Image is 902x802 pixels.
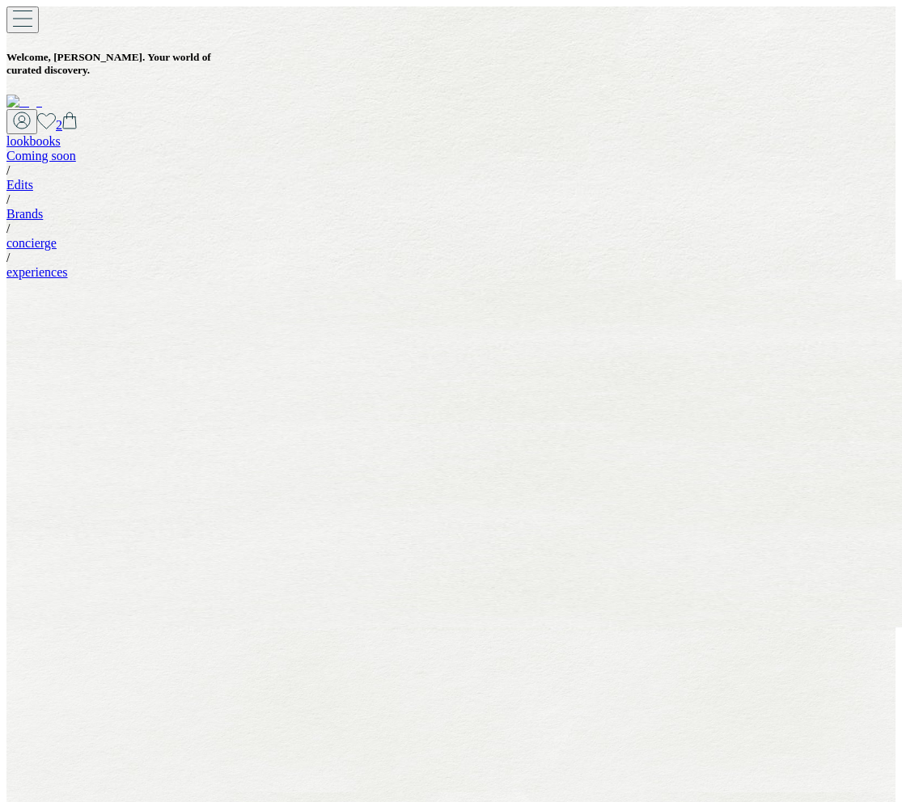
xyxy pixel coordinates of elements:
div: lookbooks [6,134,896,149]
div: Coming soon [6,149,896,163]
div: / [6,192,896,207]
a: lookbooksComing soon [6,134,896,163]
div: / [6,222,896,236]
a: concierge [6,236,57,250]
a: experiences [6,265,68,279]
h5: Welcome, [PERSON_NAME] . Your world of curated discovery. [6,51,896,77]
div: / [6,251,896,265]
a: Brands [6,207,43,221]
img: logo [6,95,42,109]
a: Edits [6,178,33,192]
div: / [6,163,896,178]
a: 2 [56,118,77,132]
span: 2 [56,118,62,132]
